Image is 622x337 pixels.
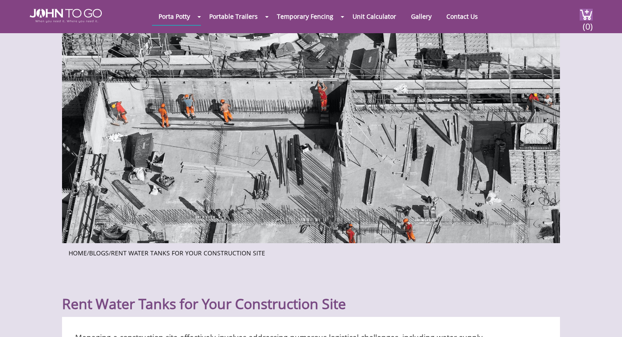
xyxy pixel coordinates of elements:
[346,8,403,25] a: Unit Calculator
[111,249,265,257] a: Rent Water Tanks for Your Construction Site
[30,9,102,23] img: JOHN to go
[270,8,340,25] a: Temporary Fencing
[89,249,109,257] a: Blogs
[580,9,593,21] img: cart a
[404,8,438,25] a: Gallery
[69,247,553,258] ul: / /
[203,8,264,25] a: Portable Trailers
[587,302,622,337] button: Live Chat
[440,8,484,25] a: Contact Us
[582,14,593,32] span: (0)
[62,274,560,313] h1: Rent Water Tanks for Your Construction Site
[69,249,87,257] a: Home
[152,8,197,25] a: Porta Potty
